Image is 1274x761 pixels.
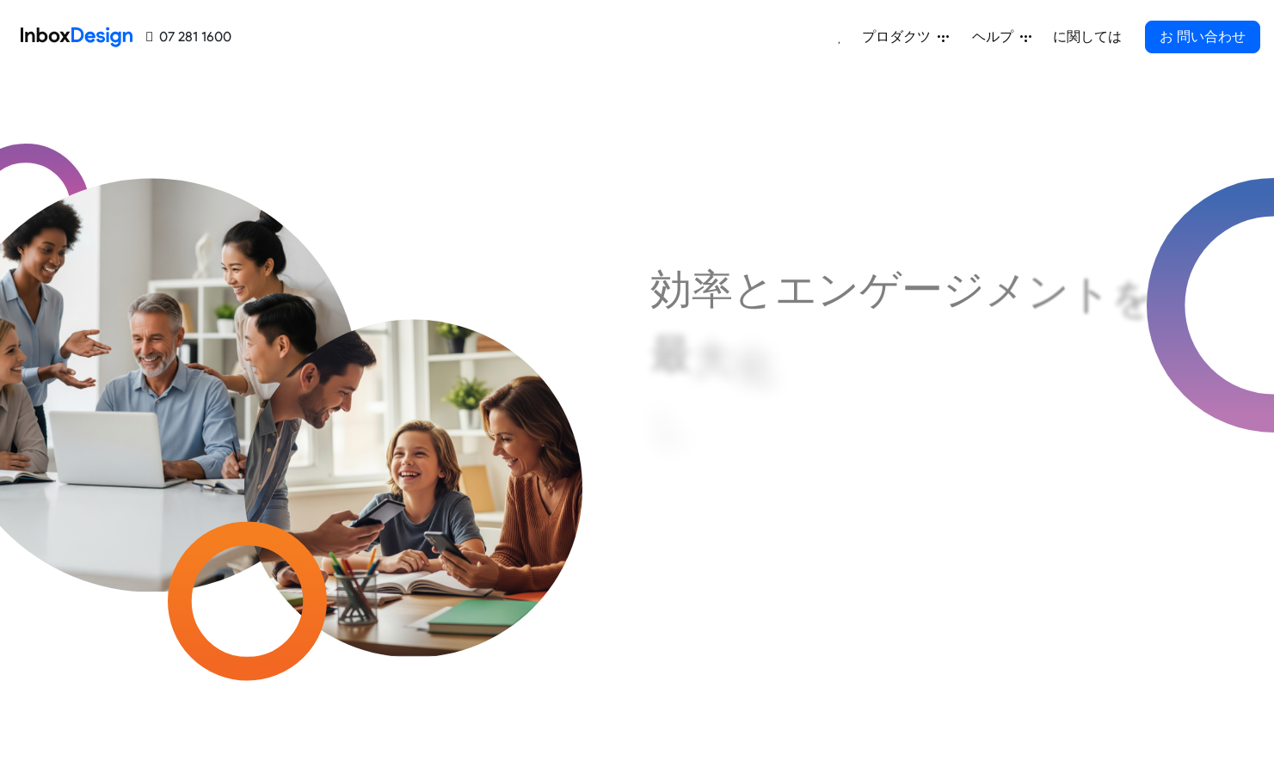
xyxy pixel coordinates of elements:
div: 効率とエンゲージメントを最大化し、学校、家族、生徒をつなぎます。 [650,263,1175,573]
a: プロダクツ [855,20,956,54]
a: ヘルプ [965,20,1038,54]
img: parents_with_child.png [202,236,625,658]
font: 07 281 1600 [159,28,231,45]
span: プロダクツ [862,27,938,47]
div: 化 [733,341,774,392]
div: し [650,400,692,451]
div: ン [1027,265,1069,316]
div: ゲ [859,263,902,315]
div: 大 [692,334,733,385]
div: ー [902,263,943,315]
div: を [1111,272,1154,323]
div: ト [1069,267,1111,319]
div: と [733,263,775,315]
div: 、 [692,408,734,460]
div: 率 [692,263,733,315]
div: ン [817,263,859,315]
div: エ [775,263,817,315]
a: 07 281 1600 [146,27,231,47]
a: お 問い合わせ [1145,21,1260,53]
div: ジ [943,263,985,315]
div: 最 [650,328,692,379]
a: に関しては [1048,20,1126,54]
span: ヘルプ [972,27,1020,47]
div: メ [985,264,1027,316]
div: 効 [650,263,692,315]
